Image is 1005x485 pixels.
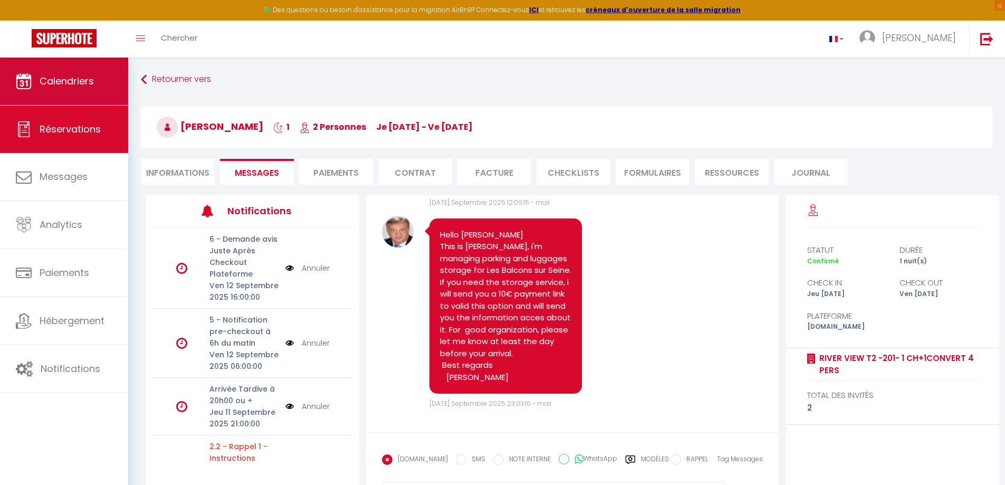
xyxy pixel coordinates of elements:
[209,314,279,349] p: 5 - Notification pre-checkout à 6h du matin
[800,322,893,332] div: [DOMAIN_NAME]
[851,21,969,58] a: ... [PERSON_NAME]
[209,441,279,476] p: 2.2 - Rappel 1 - Instructions Acces SMS
[440,229,571,384] pre: Hello [PERSON_NAME] This is [PERSON_NAME], i'm managing parking and luggages storage for Les Balc...
[616,159,690,185] li: FORMULAIRES
[153,21,205,58] a: Chercher
[376,121,473,133] span: je [DATE] - ve [DATE]
[285,401,294,412] img: NO IMAGE
[586,5,741,14] a: créneaux d'ouverture de la salle migration
[40,74,94,88] span: Calendriers
[457,159,531,185] li: Facture
[569,454,617,465] label: WhatsApp
[429,399,551,408] span: [DATE] Septembre 2025 23:03:16 - mail
[235,167,279,179] span: Messages
[859,30,875,46] img: ...
[40,266,89,279] span: Paiements
[429,198,550,207] span: [DATE] Septembre 2025 12:09:15 - mail
[40,218,82,231] span: Analytics
[681,454,708,466] label: RAPPEL
[466,454,485,466] label: SMS
[209,349,279,372] p: Ven 12 Septembre 2025 06:00:00
[537,159,610,185] li: CHECKLISTS
[529,5,539,14] a: ICI
[717,454,763,463] span: Tag Messages
[40,314,104,327] span: Hébergement
[40,122,101,136] span: Réservations
[273,121,290,133] span: 1
[209,233,279,280] p: 6 - Demande avis Juste Après Checkout Plateforme
[774,159,848,185] li: Journal
[157,120,263,133] span: [PERSON_NAME]
[800,277,893,289] div: check in
[882,31,956,44] span: [PERSON_NAME]
[807,402,978,414] div: 2
[816,352,978,377] a: River View T2 -201- 1 Ch+1Convert 4 Pers
[141,70,992,89] a: Retourner vers
[209,280,279,303] p: Ven 12 Septembre 2025 16:00:00
[980,32,993,45] img: logout
[302,464,337,476] a: Renvoyer
[300,121,366,133] span: 2 Personnes
[378,159,452,185] li: Contrat
[302,337,330,349] a: Annuler
[800,244,893,256] div: statut
[893,289,985,299] div: Ven [DATE]
[285,337,294,349] img: NO IMAGE
[807,256,839,265] span: Confirmé
[695,159,769,185] li: Ressources
[41,362,100,375] span: Notifications
[807,389,978,402] div: total des invités
[393,454,448,466] label: [DOMAIN_NAME]
[209,383,279,406] p: Arrivée Tardive à 20h00 ou +
[161,32,197,43] span: Chercher
[32,29,97,47] img: Super Booking
[382,216,414,248] img: 16747400506939.JPG
[8,4,40,36] button: Ouvrir le widget de chat LiveChat
[800,289,893,299] div: Jeu [DATE]
[302,401,330,412] a: Annuler
[285,464,294,476] img: NO IMAGE
[641,454,669,473] label: Modèles
[893,244,985,256] div: durée
[302,262,330,274] a: Annuler
[209,406,279,430] p: Jeu 11 Septembre 2025 21:00:00
[504,454,551,466] label: NOTE INTERNE
[285,262,294,274] img: NO IMAGE
[141,159,215,185] li: Informations
[227,199,311,223] h3: Notifications
[800,310,893,322] div: Plateforme
[40,170,88,183] span: Messages
[893,277,985,289] div: check out
[893,256,985,267] div: 1 nuit(s)
[299,159,373,185] li: Paiements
